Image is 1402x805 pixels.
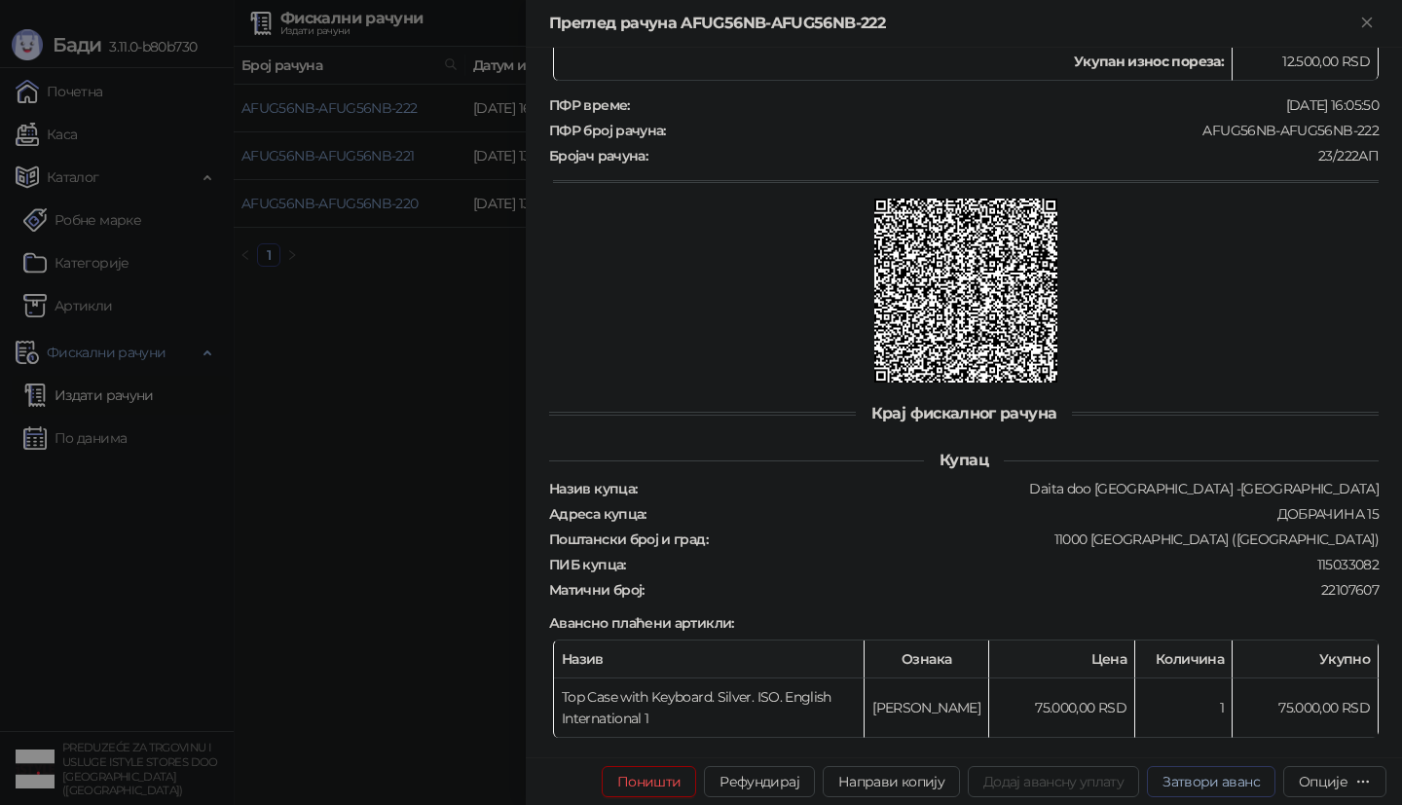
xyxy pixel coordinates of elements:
[838,773,944,790] span: Направи копију
[554,678,865,738] td: Top Case with Keyboard. Silver. ISO. English International 1
[549,505,646,523] strong: Адреса купца :
[549,581,645,599] strong: Матични број :
[549,531,708,548] strong: Поштански број и град :
[549,614,734,632] strong: Авансно плаћени артикли :
[1233,43,1379,81] td: 12.500,00 RSD
[602,766,697,797] button: Поништи
[865,640,989,678] th: Ознака
[639,480,1381,497] div: Daita doo [GEOGRAPHIC_DATA] -[GEOGRAPHIC_DATA]
[646,581,1381,599] div: 22107607
[989,640,1135,678] th: Цена
[874,199,1058,383] img: QR код
[549,480,637,497] strong: Назив купца :
[1355,12,1379,35] button: Close
[549,12,1355,35] div: Преглед рачуна AFUG56NB-AFUG56NB-222
[865,678,989,738] td: [PERSON_NAME]
[549,122,666,139] strong: ПФР број рачуна :
[1233,678,1379,738] td: 75.000,00 RSD
[989,678,1135,738] td: 75.000,00 RSD
[704,766,815,797] button: Рефундирај
[649,147,1381,165] div: 23/222АП
[823,766,960,797] button: Направи копију
[710,531,1381,548] div: 11000 [GEOGRAPHIC_DATA] ([GEOGRAPHIC_DATA])
[924,451,1004,469] span: Купац
[628,556,1381,573] div: 115033082
[1233,640,1379,678] th: Укупно
[1147,766,1275,797] button: Затвори аванс
[1135,640,1233,678] th: Количина
[968,766,1139,797] button: Додај авансну уплату
[549,147,647,165] strong: Бројач рачуна :
[1074,53,1224,70] strong: Укупан износ пореза:
[549,96,630,114] strong: ПФР време :
[632,96,1381,114] div: [DATE] 16:05:50
[668,122,1381,139] div: AFUG56NB-AFUG56NB-222
[549,556,626,573] strong: ПИБ купца :
[856,404,1073,422] span: Крај фискалног рачуна
[1299,773,1347,790] div: Опције
[648,505,1381,523] div: ДОБРАЧИНА 15
[1135,678,1233,738] td: 1
[1283,766,1386,797] button: Опције
[554,640,865,678] th: Назив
